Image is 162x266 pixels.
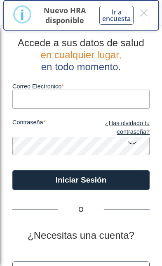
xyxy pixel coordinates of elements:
p: Nuevo HRA disponible [40,5,90,25]
h2: ¿Necesitas una cuenta? [12,230,150,242]
button: Close this dialog [139,5,149,20]
span: en cualquier lugar, [40,49,121,60]
button: Ir a encuesta [99,6,134,25]
span: O [58,205,104,215]
span: en todo momento. [41,61,121,72]
a: ¿Has olvidado tu contraseña? [81,119,150,137]
button: Iniciar Sesión [12,170,150,190]
span: Accede a sus datos de salud [18,37,144,48]
div: i [20,7,24,22]
label: contraseña [12,119,81,137]
label: Correo Electronico [12,83,150,90]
